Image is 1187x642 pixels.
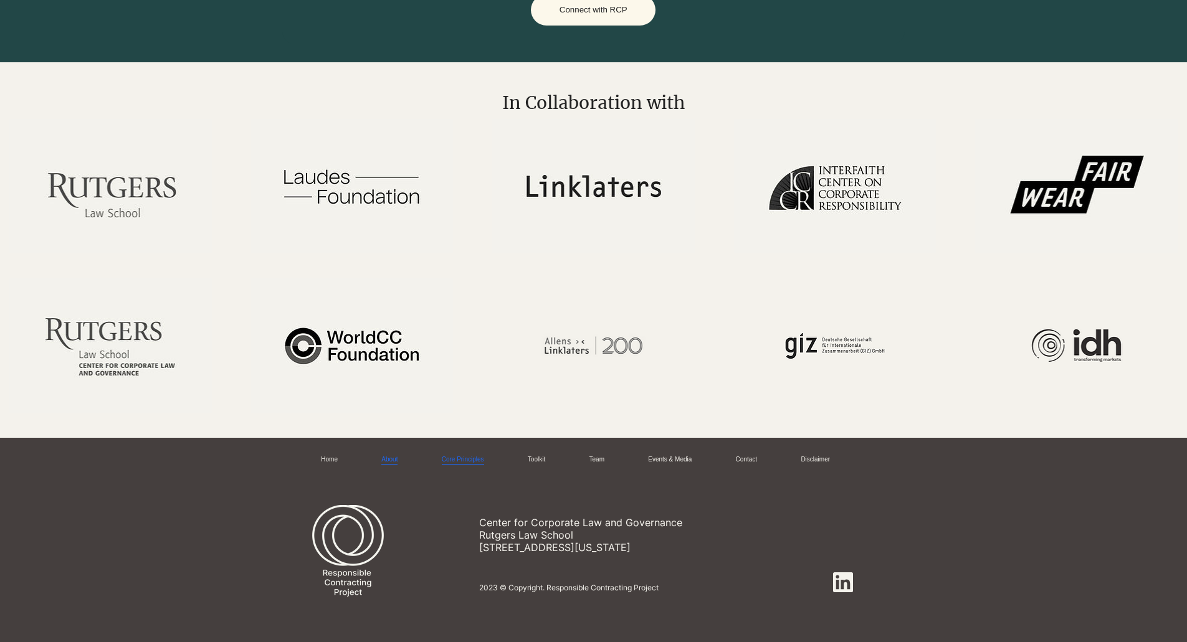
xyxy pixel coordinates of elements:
[479,516,763,529] p: Center for Corporate Law and Governance
[251,119,453,253] img: laudes_logo_edited.jpg
[589,455,604,465] a: Team
[560,5,627,14] span: Connect with RCP
[479,583,811,592] p: 2023 © Copyright. Responsible Contracting Project
[975,278,1177,413] img: idh_logo_rectangle.png
[479,529,763,541] p: Rutgers Law School
[734,119,936,253] img: ICCR_logo_edited.jpg
[492,278,694,413] img: allens_links_logo.png
[381,455,398,465] a: About
[312,499,384,613] img: v2 New RCP logo cream.png
[975,119,1177,253] img: fairwear_logo_edited.jpg
[502,92,685,114] span: In Collaboration with
[801,455,830,465] a: Disclaimer
[9,119,211,253] img: rutgers_law_logo_edited.jpg
[9,278,211,413] img: rutgers_corp_law_edited.jpg
[479,541,763,554] p: [STREET_ADDRESS][US_STATE]
[492,119,694,253] img: linklaters_logo_edited.jpg
[251,278,453,413] img: world_cc_edited.jpg
[442,455,484,465] a: Core Principles
[312,450,865,470] nav: Site
[736,455,757,465] a: Contact
[528,455,545,465] a: Toolkit
[734,278,936,413] img: giz_logo.png
[321,455,338,465] a: Home
[648,455,692,465] a: Events & Media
